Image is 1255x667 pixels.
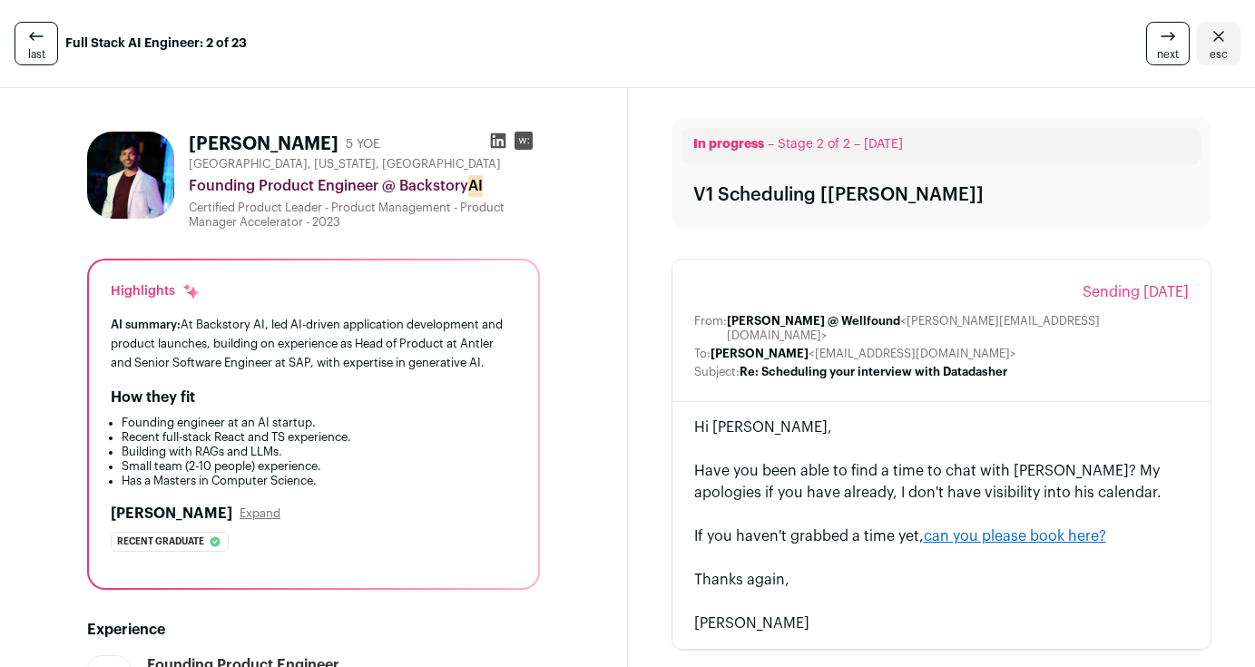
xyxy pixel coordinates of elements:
div: V1 Scheduling [[PERSON_NAME]] [693,182,984,208]
div: Hi [PERSON_NAME], [694,417,1190,438]
div: If you haven't grabbed a time yet, [694,525,1190,547]
strong: Full Stack AI Engineer: 2 of 23 [65,34,247,53]
a: can you please book here? [924,529,1106,544]
li: Founding engineer at an AI startup. [122,416,516,430]
a: last [15,22,58,65]
img: e901a71c0e66a641f764c937aef5e28e1144a93cb328360eaeb6ba33554f677c [87,132,174,219]
mark: AI [468,175,483,197]
span: – [854,138,860,151]
li: Recent full-stack React and TS experience. [122,430,516,445]
b: [PERSON_NAME] [711,348,809,359]
li: Building with RAGs and LLMs. [122,445,516,459]
span: next [1157,47,1179,62]
div: Thanks again, [694,569,1190,591]
span: – [768,138,774,151]
dt: Subject: [694,365,740,379]
h2: How they fit [111,387,195,408]
span: Sending [DATE] [1083,281,1189,303]
span: esc [1210,47,1228,62]
div: [PERSON_NAME] [694,613,1190,634]
h2: Experience [87,619,540,641]
span: [GEOGRAPHIC_DATA], [US_STATE], [GEOGRAPHIC_DATA] [189,157,501,172]
div: Have you been able to find a time to chat with [PERSON_NAME]? My apologies if you have already, I... [694,460,1190,504]
dt: To: [694,347,711,361]
div: Highlights [111,282,201,300]
h1: [PERSON_NAME] [189,132,338,157]
span: AI summary: [111,319,181,330]
div: Founding Product Engineer @ Backstory [189,175,540,197]
span: Recent graduate [117,533,204,551]
a: Close [1197,22,1240,65]
li: Has a Masters in Computer Science. [122,474,516,488]
dd: <[PERSON_NAME][EMAIL_ADDRESS][DOMAIN_NAME]> [727,314,1190,343]
dd: <[EMAIL_ADDRESS][DOMAIN_NAME]> [711,347,1016,361]
span: last [28,47,45,62]
a: next [1146,22,1190,65]
b: [PERSON_NAME] @ Wellfound [727,315,900,327]
span: In progress [693,138,764,151]
div: 5 YOE [346,135,380,153]
h2: [PERSON_NAME] [111,503,232,525]
dt: From: [694,314,727,343]
span: [DATE] [864,138,903,151]
button: Expand [240,506,280,521]
b: Re: Scheduling your interview with Datadasher [740,366,1007,378]
span: Stage 2 of 2 [778,138,850,151]
div: Certified Product Leader - Product Management - Product Manager Accelerator - 2023 [189,201,540,230]
div: At Backstory AI, led AI-driven application development and product launches, building on experien... [111,315,516,372]
li: Small team (2-10 people) experience. [122,459,516,474]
